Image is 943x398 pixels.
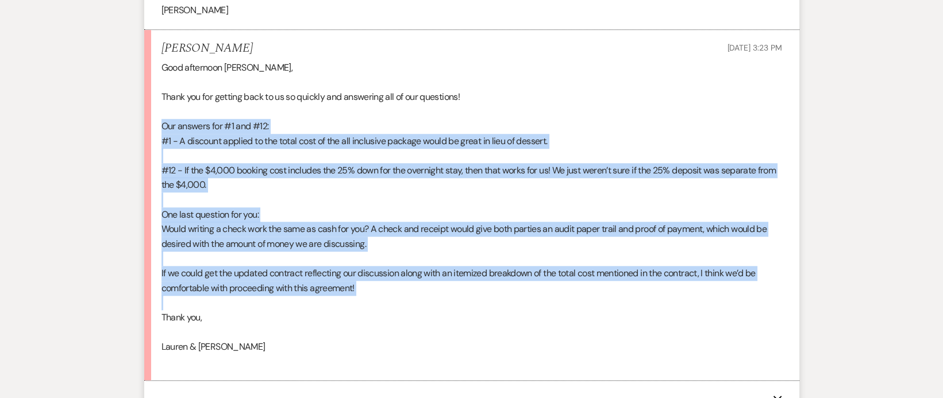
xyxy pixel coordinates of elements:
[161,266,782,295] p: If we could get the updated contract reflecting our discussion along with an itemized breakdown o...
[161,119,782,134] p: Our answers for #1 and #12:
[161,163,782,192] p: #12 - If the $4,000 booking cost includes the 25% down for the overnight stay, then that works fo...
[161,90,782,105] p: Thank you for getting back to us so quickly and answering all of our questions!
[161,41,253,56] h5: [PERSON_NAME]
[161,60,782,75] p: Good afternoon [PERSON_NAME],
[161,207,782,222] p: One last question for you:
[161,3,782,18] p: [PERSON_NAME]
[161,222,782,251] p: Would writing a check work the same as cash for you? A check and receipt would give both parties ...
[161,339,782,354] p: Lauren & [PERSON_NAME]
[161,134,782,149] p: #1 - A discount applied to the total cost of the all inclusive package would be great in lieu of ...
[727,42,782,53] span: [DATE] 3:23 PM
[161,310,782,325] p: Thank you,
